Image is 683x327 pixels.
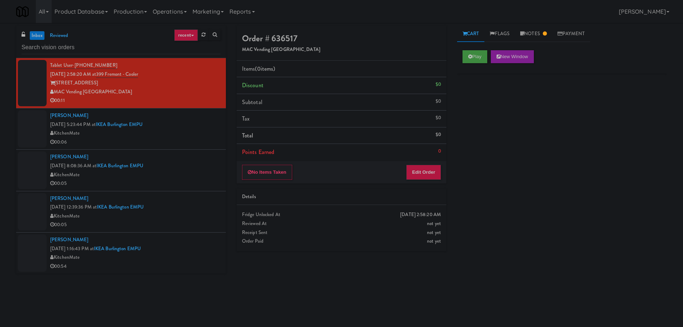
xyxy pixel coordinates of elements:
[50,71,96,78] span: [DATE] 2:58:20 AM at
[438,147,441,156] div: 0
[242,148,274,156] span: Points Earned
[436,113,441,122] div: $0
[436,130,441,139] div: $0
[427,220,441,227] span: not yet
[50,88,220,97] div: MAC Vending [GEOGRAPHIC_DATA]
[48,31,70,40] a: reviewed
[50,170,220,179] div: KitchenMate
[50,62,117,69] a: Tablet User· [PHONE_NUMBER]
[50,245,94,252] span: [DATE] 1:16:43 PM at
[50,195,88,202] a: [PERSON_NAME]
[242,219,441,228] div: Reviewed At
[96,71,138,78] a: 399 Fremont - Cooler
[242,47,441,52] h5: MAC Vending [GEOGRAPHIC_DATA]
[242,210,441,219] div: Fridge Unlocked At
[174,29,198,41] a: recent
[552,26,590,42] a: Payment
[16,108,226,150] li: [PERSON_NAME][DATE] 5:23:44 PM atIKEA Burlington EMPUKitchenMate00:06
[242,165,292,180] button: No Items Taken
[491,50,534,63] button: New Window
[436,97,441,106] div: $0
[50,204,97,210] span: [DATE] 12:39:36 PM at
[50,138,220,147] div: 00:06
[72,62,117,69] span: · [PHONE_NUMBER]
[22,41,220,54] input: Search vision orders
[484,26,515,42] a: Flags
[242,98,262,106] span: Subtotal
[50,236,88,243] a: [PERSON_NAME]
[96,162,143,169] a: IKEA Burlington EMPU
[400,210,441,219] div: [DATE] 2:58:20 AM
[50,112,88,119] a: [PERSON_NAME]
[261,65,274,73] ng-pluralize: items
[50,253,220,262] div: KitchenMate
[50,129,220,138] div: KitchenMate
[50,262,220,271] div: 00:54
[436,80,441,89] div: $0
[50,153,88,160] a: [PERSON_NAME]
[457,26,485,42] a: Cart
[242,34,441,43] h4: Order # 636517
[16,233,226,274] li: [PERSON_NAME][DATE] 1:16:43 PM atIKEA Burlington EMPUKitchenMate00:54
[50,179,220,188] div: 00:05
[463,50,487,63] button: Play
[16,58,226,108] li: Tablet User· [PHONE_NUMBER][DATE] 2:58:20 AM at399 Fremont - Cooler[STREET_ADDRESS]MAC Vending [G...
[406,165,441,180] button: Edit Order
[427,238,441,244] span: not yet
[242,228,441,237] div: Receipt Sent
[255,65,275,73] span: (0 )
[242,192,441,201] div: Details
[16,150,226,191] li: [PERSON_NAME][DATE] 8:08:36 AM atIKEA Burlington EMPUKitchenMate00:05
[242,115,250,123] span: Tax
[427,229,441,236] span: not yet
[94,245,141,252] a: IKEA Burlington EMPU
[242,237,441,246] div: Order Paid
[50,212,220,221] div: KitchenMate
[50,79,220,88] div: [STREET_ADDRESS]
[50,121,96,128] span: [DATE] 5:23:44 PM at
[50,220,220,229] div: 00:05
[50,96,220,105] div: 00:11
[242,65,275,73] span: Items
[50,162,96,169] span: [DATE] 8:08:36 AM at
[97,204,144,210] a: IKEA Burlington EMPU
[96,121,143,128] a: IKEA Burlington EMPU
[16,5,29,18] img: Micromart
[242,81,264,89] span: Discount
[515,26,552,42] a: Notes
[16,191,226,233] li: [PERSON_NAME][DATE] 12:39:36 PM atIKEA Burlington EMPUKitchenMate00:05
[30,31,44,40] a: inbox
[242,131,253,140] span: Total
